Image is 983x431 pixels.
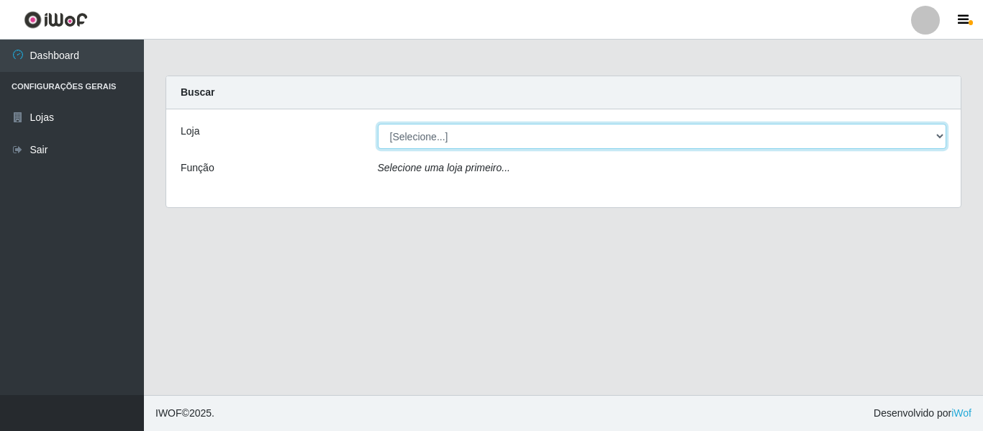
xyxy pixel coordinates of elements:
[155,407,182,419] span: IWOF
[951,407,971,419] a: iWof
[874,406,971,421] span: Desenvolvido por
[181,124,199,139] label: Loja
[181,86,214,98] strong: Buscar
[378,162,510,173] i: Selecione uma loja primeiro...
[24,11,88,29] img: CoreUI Logo
[155,406,214,421] span: © 2025 .
[181,160,214,176] label: Função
